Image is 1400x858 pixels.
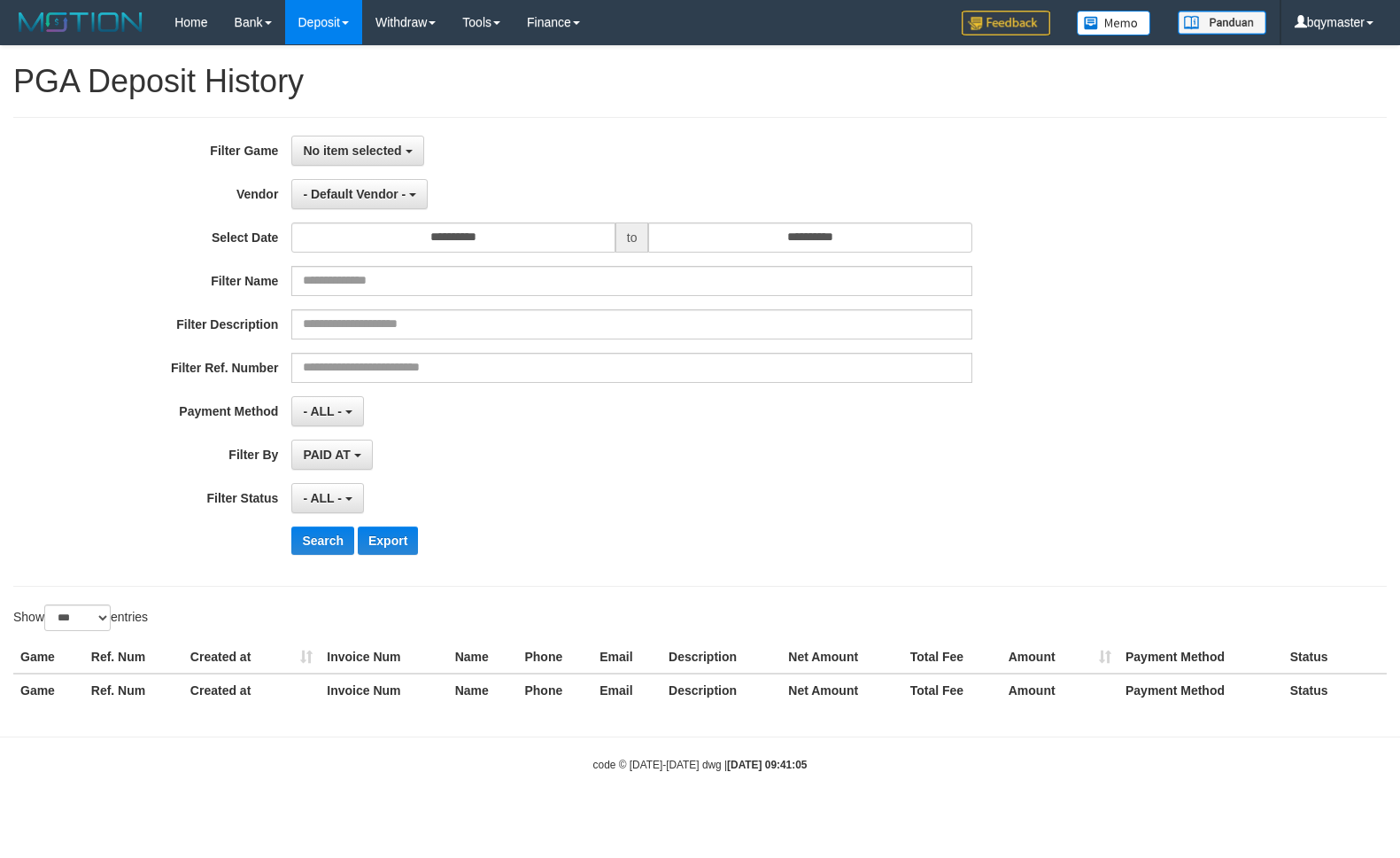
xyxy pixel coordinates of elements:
[615,222,649,253] span: to
[320,674,447,706] th: Invoice Num
[183,641,320,674] th: Created at
[303,491,342,505] span: - ALL -
[303,404,342,418] span: - ALL -
[517,674,592,706] th: Phone
[84,641,183,674] th: Ref. Num
[320,641,447,674] th: Invoice Num
[1178,11,1266,35] img: panduan.png
[781,641,902,674] th: Net Amount
[1002,674,1118,706] th: Amount
[358,526,418,555] button: Export
[661,674,781,706] th: Description
[592,641,661,674] th: Email
[727,759,807,771] strong: [DATE] 09:41:05
[1118,674,1283,706] th: Payment Method
[448,674,518,706] th: Name
[13,604,148,631] label: Show entries
[13,641,84,674] th: Game
[291,440,372,470] button: PAID AT
[183,674,320,706] th: Created at
[291,483,363,513] button: - ALL -
[1283,674,1387,706] th: Status
[303,144,401,158] span: No item selected
[1002,641,1118,674] th: Amount
[1283,641,1387,674] th: Status
[903,641,1002,674] th: Total Fee
[592,674,661,706] th: Email
[13,674,84,706] th: Game
[448,641,518,674] th: Name
[291,396,363,426] button: - ALL -
[1118,641,1283,674] th: Payment Method
[781,674,902,706] th: Net Amount
[13,9,148,35] img: MOTION_logo.png
[517,641,592,674] th: Phone
[303,448,350,462] span: PAID AT
[593,759,808,771] small: code © [DATE]-[DATE] dwg |
[661,641,781,674] th: Description
[44,604,111,631] select: Showentries
[291,136,423,166] button: No item selected
[84,674,183,706] th: Ref. Num
[903,674,1002,706] th: Total Fee
[13,64,1387,99] h1: PGA Deposit History
[303,187,406,201] span: - Default Vendor -
[291,526,354,555] button: Search
[1077,11,1151,35] img: Button%20Memo.svg
[291,179,428,209] button: - Default Vendor -
[962,11,1050,35] img: Feedback.jpg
